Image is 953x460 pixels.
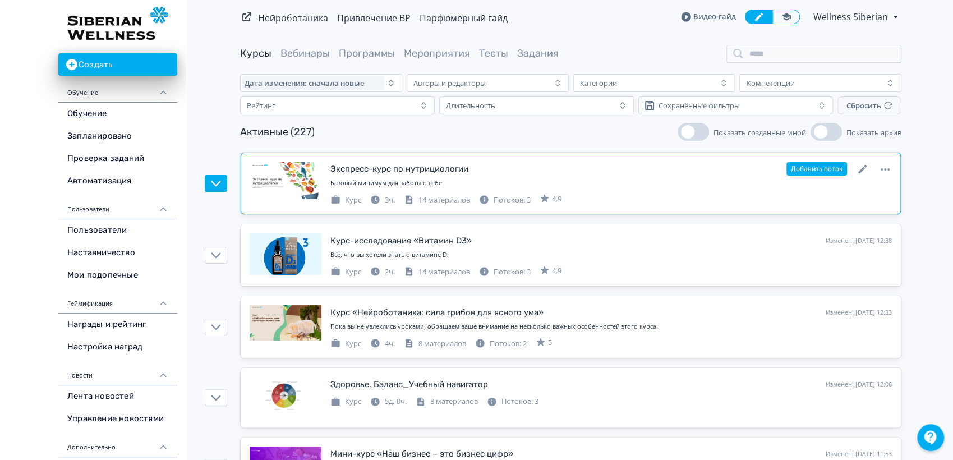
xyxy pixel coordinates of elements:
button: Авторы и редакторы [407,74,569,92]
div: Курс [330,266,361,278]
div: Длительность [446,101,495,110]
div: 14 материалов [404,266,470,278]
a: Награды и рейтинг [58,314,177,336]
div: Категории [580,79,617,88]
div: 14 материалов [404,195,470,206]
a: Курсы [240,47,271,59]
button: Сохранённые фильтры [638,96,833,114]
span: 4ч. [385,338,395,348]
span: 5 [548,337,552,348]
a: Нейроботаника [258,12,328,24]
div: Курс [330,338,361,349]
div: Пользователи [58,192,177,219]
div: Изменен: [DATE] 11:53 [826,449,892,459]
a: Вебинары [280,47,330,59]
span: Wellness Siberian [813,10,890,24]
a: Программы [339,47,395,59]
div: Курс [330,396,361,407]
div: Здоровье. Баланс_Учебный навигатор [330,378,488,391]
button: Длительность [439,96,634,114]
span: 2ч. [385,266,395,277]
div: Изменен: [DATE] 12:06 [826,380,892,389]
div: Авторы и редакторы [413,79,486,88]
div: Компетенции [746,79,794,88]
div: Экспресс-курс по нутрициологии [330,163,468,176]
div: Потоков: 2 [475,338,527,349]
span: Дата изменения: сначала новые [245,79,364,88]
a: Мои подопечные [58,264,177,287]
a: Видео-гайд [681,11,736,22]
div: Базовый минимум для заботы о себе [330,178,892,188]
div: Курс-исследование «Витамин D3» [330,234,472,247]
div: Новости [58,358,177,385]
div: Дополнительно [58,430,177,457]
a: Парфюмерный гайд [420,12,508,24]
span: 0ч. [397,396,407,406]
div: Курс [330,195,361,206]
button: Добавить поток [786,162,847,176]
span: Показать созданные мной [713,127,806,137]
a: Привлечение ВР [337,12,411,24]
a: Автоматизация [58,170,177,192]
span: 5д. [385,396,394,406]
span: 4.9 [552,194,561,205]
a: Лента новостей [58,385,177,408]
a: Управление новостями [58,408,177,430]
div: Геймификация [58,287,177,314]
a: Запланировано [58,125,177,148]
div: Потоков: 3 [479,195,531,206]
a: Мероприятия [404,47,470,59]
div: Пока вы не увлеклись уроками, обращаем ваше внимание на несколько важных особенностей этого курса: [330,322,892,332]
div: Курс «Нейроботаника: сила грибов для ясного ума» [330,306,544,319]
span: 3ч. [385,195,395,205]
a: Наставничество [58,242,177,264]
div: Обучение [58,76,177,103]
div: Все, что вы хотели знать о витамине D. [330,250,892,260]
div: 8 материалов [416,396,478,407]
a: Проверка заданий [58,148,177,170]
div: Потоков: 3 [487,396,538,407]
a: Пользователи [58,219,177,242]
div: Активные (227) [240,125,315,140]
div: Потоков: 3 [479,266,531,278]
div: Изменен: [DATE] 12:33 [826,308,892,318]
button: Сбросить [837,96,901,114]
img: https://files.teachbase.ru/system/account/110/logo/medium-aea95fe87fb44a4c112e26cf2643cc70.png [67,7,168,40]
div: Сохранённые фильтры [659,101,740,110]
a: Тесты [479,47,508,59]
div: 8 материалов [404,338,466,349]
span: 4.9 [552,265,561,277]
button: Создать [58,53,177,76]
a: Настройка наград [58,336,177,358]
a: Задания [517,47,559,59]
span: Показать архив [846,127,901,137]
a: Обучение [58,103,177,125]
div: Рейтинг [247,101,275,110]
button: Категории [573,74,735,92]
div: Изменен: [DATE] 12:38 [826,236,892,246]
button: Компетенции [739,74,901,92]
a: Переключиться в режим ученика [772,10,800,24]
button: Рейтинг [240,96,435,114]
button: Дата изменения: сначала новые [240,74,402,92]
